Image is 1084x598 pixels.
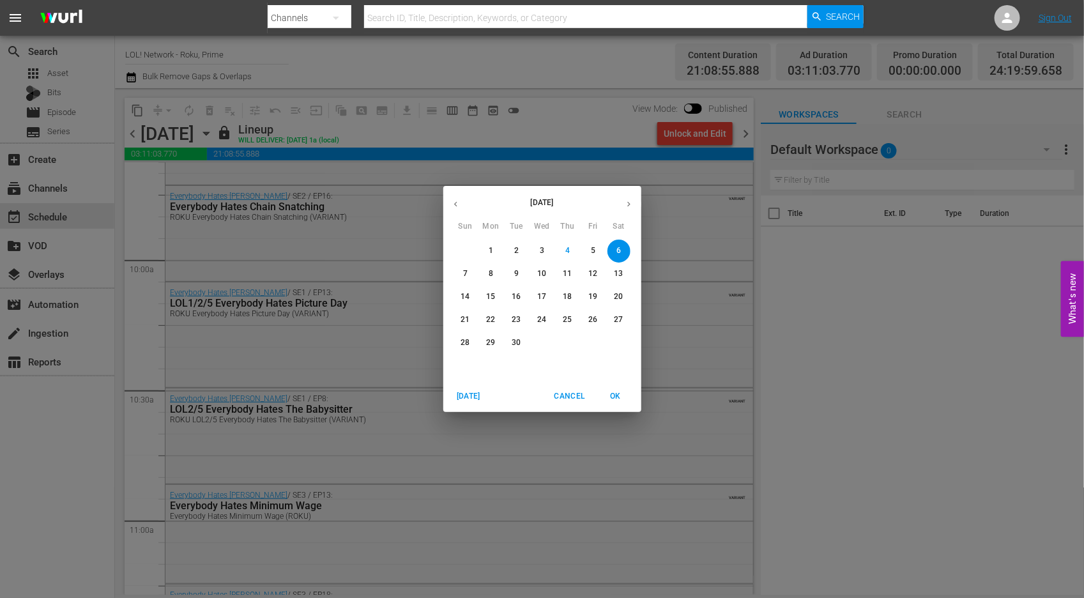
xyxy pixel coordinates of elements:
[448,386,489,407] button: [DATE]
[512,337,521,348] p: 30
[505,332,528,355] button: 30
[512,291,521,302] p: 16
[582,240,605,263] button: 5
[505,220,528,233] span: Tue
[480,286,503,309] button: 15
[582,309,605,332] button: 26
[531,263,554,286] button: 10
[588,268,597,279] p: 12
[600,390,631,403] span: OK
[563,291,572,302] p: 18
[614,314,623,325] p: 27
[489,245,493,256] p: 1
[616,245,621,256] p: 6
[588,291,597,302] p: 19
[454,286,477,309] button: 14
[607,286,630,309] button: 20
[480,220,503,233] span: Mon
[531,286,554,309] button: 17
[461,337,469,348] p: 28
[595,386,636,407] button: OK
[540,245,544,256] p: 3
[607,220,630,233] span: Sat
[582,220,605,233] span: Fri
[505,286,528,309] button: 16
[480,263,503,286] button: 8
[554,390,584,403] span: Cancel
[556,240,579,263] button: 4
[468,197,616,208] p: [DATE]
[614,268,623,279] p: 13
[8,10,23,26] span: menu
[556,309,579,332] button: 25
[563,314,572,325] p: 25
[454,263,477,286] button: 7
[454,220,477,233] span: Sun
[565,245,570,256] p: 4
[514,268,519,279] p: 9
[1039,13,1072,23] a: Sign Out
[31,3,92,33] img: ans4CAIJ8jUAAAAAAAAAAAAAAAAAAAAAAAAgQb4GAAAAAAAAAAAAAAAAAAAAAAAAJMjXAAAAAAAAAAAAAAAAAAAAAAAAgAT5G...
[537,268,546,279] p: 10
[827,5,860,28] span: Search
[556,263,579,286] button: 11
[607,309,630,332] button: 27
[480,332,503,355] button: 29
[607,263,630,286] button: 13
[588,314,597,325] p: 26
[514,245,519,256] p: 2
[1061,261,1084,337] button: Open Feedback Widget
[614,291,623,302] p: 20
[556,220,579,233] span: Thu
[531,309,554,332] button: 24
[486,337,495,348] p: 29
[582,263,605,286] button: 12
[486,314,495,325] p: 22
[489,268,493,279] p: 8
[537,291,546,302] p: 17
[505,240,528,263] button: 2
[454,390,484,403] span: [DATE]
[480,240,503,263] button: 1
[537,314,546,325] p: 24
[563,268,572,279] p: 11
[531,240,554,263] button: 3
[607,240,630,263] button: 6
[505,263,528,286] button: 9
[512,314,521,325] p: 23
[463,268,468,279] p: 7
[461,291,469,302] p: 14
[505,309,528,332] button: 23
[549,386,590,407] button: Cancel
[531,220,554,233] span: Wed
[556,286,579,309] button: 18
[454,332,477,355] button: 28
[486,291,495,302] p: 15
[480,309,503,332] button: 22
[454,309,477,332] button: 21
[461,314,469,325] p: 21
[582,286,605,309] button: 19
[591,245,595,256] p: 5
